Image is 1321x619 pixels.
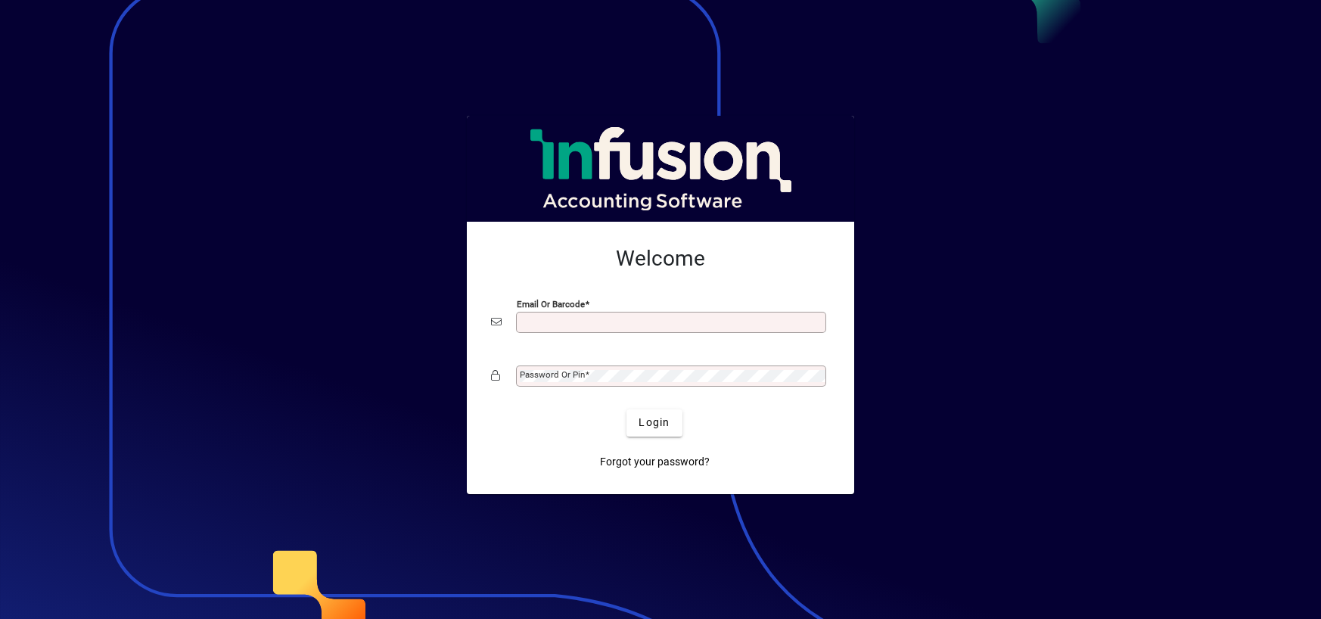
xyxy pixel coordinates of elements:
span: Login [639,415,670,431]
h2: Welcome [491,246,830,272]
span: Forgot your password? [600,454,710,470]
mat-label: Password or Pin [520,369,585,380]
button: Login [626,409,682,437]
mat-label: Email or Barcode [517,298,585,309]
a: Forgot your password? [594,449,716,476]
